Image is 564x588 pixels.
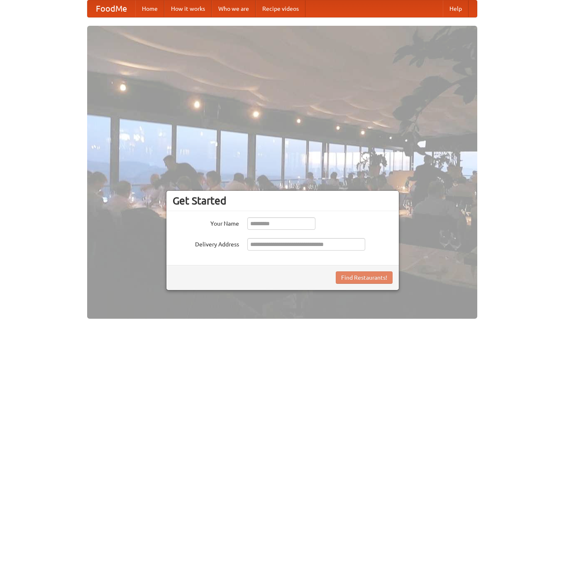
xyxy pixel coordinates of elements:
[173,194,393,207] h3: Get Started
[88,0,135,17] a: FoodMe
[336,271,393,284] button: Find Restaurants!
[164,0,212,17] a: How it works
[173,238,239,248] label: Delivery Address
[256,0,305,17] a: Recipe videos
[443,0,469,17] a: Help
[212,0,256,17] a: Who we are
[173,217,239,228] label: Your Name
[135,0,164,17] a: Home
